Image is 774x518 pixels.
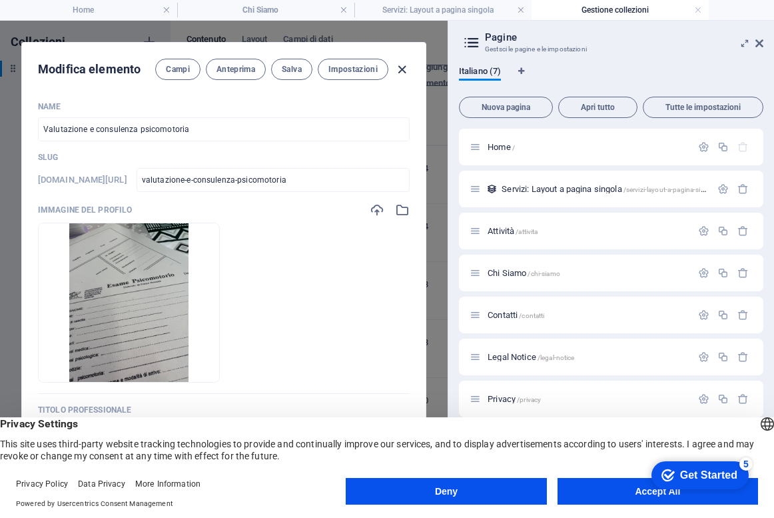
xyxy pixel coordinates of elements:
span: Fai clic per aprire la pagina [488,394,541,404]
span: Salva [282,64,302,75]
span: Fai clic per aprire la pagina [488,268,560,278]
div: Impostazioni [717,183,729,195]
span: /privacy [517,396,541,403]
div: Rimuovi [737,225,749,237]
li: IMG_8948-scaled.jpeg [38,223,220,383]
button: Nuova pagina [459,97,553,118]
button: Apri tutto [558,97,637,118]
button: Salva [271,59,312,80]
span: /contatti [519,312,544,319]
div: Impostazioni [698,225,709,237]
div: Rimuovi [737,309,749,321]
button: Campi [155,59,200,80]
h4: Chi Siamo [177,3,354,17]
span: /attivita [516,228,538,235]
span: Fai clic per aprire la pagina [488,310,544,320]
div: Contatti/contatti [484,311,691,319]
div: Chi Siamo/chi-siamo [484,269,691,277]
div: Attività/attivita [484,227,691,235]
button: Tutte le impostazioni [643,97,763,118]
div: Duplicato [717,267,729,279]
div: Impostazioni [698,351,709,363]
div: Duplicato [717,393,729,405]
div: 5 [99,3,112,16]
div: Get Started 5 items remaining, 0% complete [11,7,108,35]
p: Name [38,101,410,112]
div: Duplicato [717,351,729,363]
div: Impostazioni [698,309,709,321]
button: Anteprima [206,59,266,80]
div: Rimuovi [737,267,749,279]
div: Privacy/privacy [484,395,691,403]
div: Schede lingua [459,66,763,91]
span: Fai clic per aprire la pagina [488,352,574,362]
div: Impostazioni [698,393,709,405]
span: Apri tutto [564,103,631,111]
span: /legal-notice [538,354,575,361]
div: Questo layout viene utilizzato come modello per tutti gli elementi di questa collezione (es. post... [486,183,498,195]
span: Anteprima [216,64,255,75]
div: Home/ [484,143,691,151]
p: Titolo professionale [38,405,410,415]
span: Tutte le impostazioni [649,103,757,111]
div: Duplicato [717,309,729,321]
span: Nuova pagina [465,103,547,111]
div: Impostazioni [698,141,709,153]
i: Seleziona da gestore di file o foto stock [395,203,410,217]
span: Campi [166,64,190,75]
div: Legal Notice/legal-notice [484,353,691,361]
img: IMG_8948-scaled.jpeg [69,223,189,382]
span: Italiano (7) [459,63,501,82]
span: /servizi-layout-a-pagina-singola [623,186,717,193]
div: Duplicato [717,225,729,237]
button: Impostazioni [318,59,388,80]
h3: Gestsci le pagine e le impostazioni [485,43,737,55]
span: Impostazioni [328,64,378,75]
div: Impostazioni [698,267,709,279]
span: Fai clic per aprire la pagina [488,142,515,152]
div: Rimuovi [737,351,749,363]
div: Get Started [39,15,97,27]
p: Slug [38,152,410,163]
span: / [512,144,515,151]
div: Servizi: Layout a pagina singola/servizi-layout-a-pagina-singola [498,185,711,193]
h2: Pagine [485,31,763,43]
div: La pagina iniziale non può essere eliminata [737,141,749,153]
span: Fai clic per aprire la pagina [502,184,717,194]
div: Rimuovi [737,393,749,405]
span: Attività [488,226,538,236]
span: /chi-siamo [528,270,560,277]
h4: Gestione collezioni [532,3,709,17]
div: Duplicato [717,141,729,153]
div: Rimuovi [737,183,749,195]
h4: Servizi: Layout a pagina singola [354,3,532,17]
